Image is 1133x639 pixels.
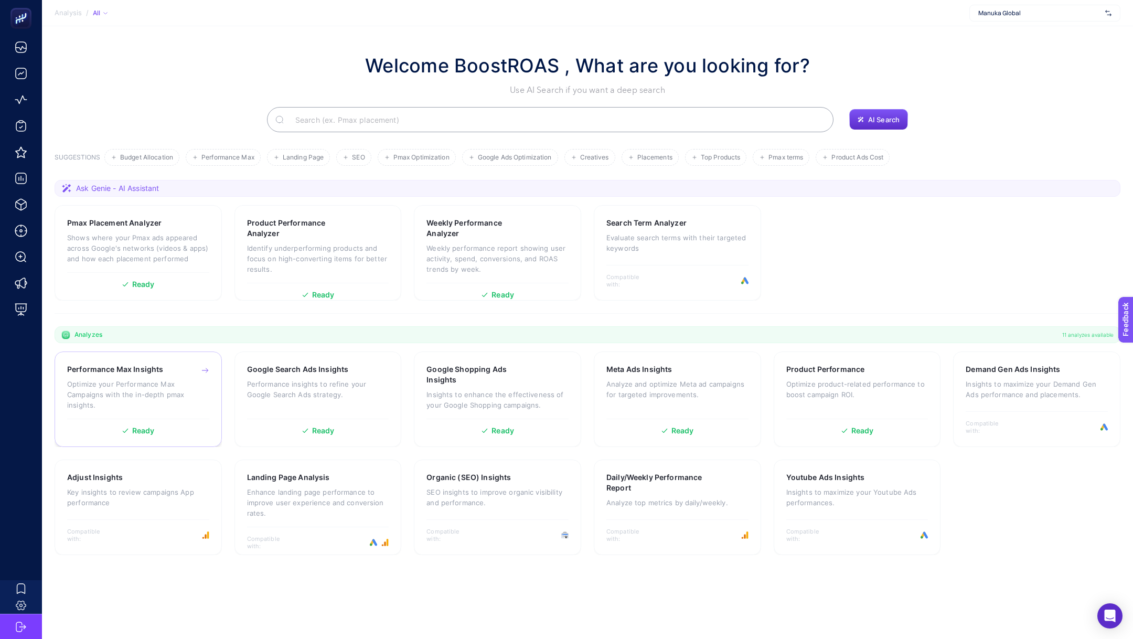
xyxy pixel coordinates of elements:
p: Identify underperforming products and focus on high-converting items for better results. [247,243,389,274]
h3: Search Term Analyzer [606,218,687,228]
a: Product Performance AnalyzerIdentify underperforming products and focus on high-converting items ... [234,205,402,301]
a: Search Term AnalyzerEvaluate search terms with their targeted keywordsCompatible with: [594,205,761,301]
span: Ready [132,281,155,288]
span: Product Ads Cost [831,154,883,162]
span: Ready [312,291,335,299]
h3: Google Search Ads Insights [247,364,349,375]
span: Performance Max [201,154,254,162]
h1: Welcome BoostROAS , What are you looking for? [365,51,810,80]
span: Compatible with: [247,535,294,550]
span: Creatives [580,154,609,162]
span: Analysis [55,9,82,17]
h3: Pmax Placement Analyzer [67,218,162,228]
span: Top Products [701,154,740,162]
a: Performance Max InsightsOptimize your Performance Max Campaigns with the in-depth pmax insights.R... [55,352,222,447]
p: Enhance landing page performance to improve user experience and conversion rates. [247,487,389,518]
h3: Daily/Weekly Performance Report [606,472,715,493]
span: Placements [637,154,672,162]
a: Youtube Ads InsightsInsights to maximize your Youtube Ads performances.Compatible with: [774,460,941,555]
span: Ready [312,427,335,434]
h3: Product Performance [786,364,865,375]
a: Meta Ads InsightsAnalyze and optimize Meta ad campaigns for targeted improvements.Ready [594,352,761,447]
a: Adjust InsightsKey insights to review campaigns App performanceCompatible with: [55,460,222,555]
span: Google Ads Optimization [478,154,552,162]
a: Landing Page AnalysisEnhance landing page performance to improve user experience and conversion r... [234,460,402,555]
span: Ready [671,427,694,434]
span: Ask Genie - AI Assistant [76,183,159,194]
div: All [93,9,108,17]
h3: Product Performance Analyzer [247,218,356,239]
img: svg%3e [1105,8,1111,18]
p: SEO insights to improve organic visibility and performance. [426,487,569,508]
p: Insights to maximize your Youtube Ads performances. [786,487,928,508]
span: 11 analyzes available [1062,331,1114,339]
button: AI Search [849,109,908,130]
h3: Organic (SEO) Insights [426,472,511,483]
span: Analyzes [74,331,102,339]
span: Ready [491,291,514,299]
a: Daily/Weekly Performance ReportAnalyze top metrics by daily/weekly.Compatible with: [594,460,761,555]
span: SEO [352,154,365,162]
span: / [86,8,89,17]
a: Organic (SEO) InsightsSEO insights to improve organic visibility and performance.Compatible with: [414,460,581,555]
a: Google Search Ads InsightsPerformance insights to refine your Google Search Ads strategy.Ready [234,352,402,447]
span: Manuka Global [978,9,1101,17]
h3: Youtube Ads Insights [786,472,865,483]
h3: Demand Gen Ads Insights [966,364,1060,375]
span: Compatible with: [966,420,1013,434]
p: Performance insights to refine your Google Search Ads strategy. [247,379,389,400]
p: Evaluate search terms with their targeted keywords [606,232,749,253]
a: Product PerformanceOptimize product-related performance to boost campaign ROI.Ready [774,352,941,447]
a: Weekly Performance AnalyzerWeekly performance report showing user activity, spend, conversions, a... [414,205,581,301]
span: Ready [132,427,155,434]
span: Landing Page [283,154,324,162]
p: Use AI Search if you want a deep search [365,84,810,97]
p: Insights to enhance the effectiveness of your Google Shopping campaigns. [426,389,569,410]
h3: Performance Max Insights [67,364,163,375]
p: Optimize your Performance Max Campaigns with the in-depth pmax insights. [67,379,209,410]
a: Pmax Placement AnalyzerShows where your Pmax ads appeared across Google's networks (videos & apps... [55,205,222,301]
span: Budget Allocation [120,154,173,162]
h3: Meta Ads Insights [606,364,672,375]
h3: Adjust Insights [67,472,123,483]
p: Analyze and optimize Meta ad campaigns for targeted improvements. [606,379,749,400]
h3: Google Shopping Ads Insights [426,364,535,385]
span: Feedback [6,3,40,12]
span: Ready [851,427,874,434]
span: Compatible with: [606,273,654,288]
input: Search [287,105,825,134]
h3: Landing Page Analysis [247,472,330,483]
span: Pmax terms [768,154,803,162]
p: Analyze top metrics by daily/weekly. [606,497,749,508]
span: Ready [491,427,514,434]
h3: SUGGESTIONS [55,153,100,166]
span: Compatible with: [426,528,474,542]
p: Insights to maximize your Demand Gen Ads performance and placements. [966,379,1108,400]
h3: Weekly Performance Analyzer [426,218,535,239]
span: Compatible with: [786,528,833,542]
a: Demand Gen Ads InsightsInsights to maximize your Demand Gen Ads performance and placements.Compat... [953,352,1120,447]
a: Google Shopping Ads InsightsInsights to enhance the effectiveness of your Google Shopping campaig... [414,352,581,447]
p: Key insights to review campaigns App performance [67,487,209,508]
span: AI Search [868,115,900,124]
span: Pmax Optimization [393,154,450,162]
p: Shows where your Pmax ads appeared across Google's networks (videos & apps) and how each placemen... [67,232,209,264]
p: Weekly performance report showing user activity, spend, conversions, and ROAS trends by week. [426,243,569,274]
div: Open Intercom Messenger [1097,603,1123,629]
span: Compatible with: [67,528,114,542]
span: Compatible with: [606,528,654,542]
p: Optimize product-related performance to boost campaign ROI. [786,379,928,400]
